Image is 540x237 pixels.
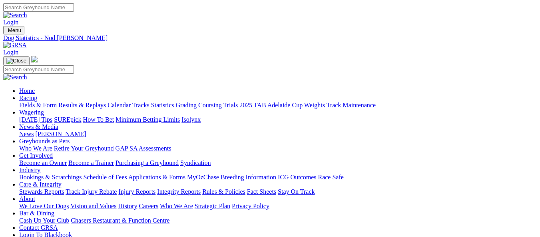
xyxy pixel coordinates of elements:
a: SUREpick [54,116,81,123]
a: Become an Owner [19,159,67,166]
a: We Love Our Dogs [19,203,69,209]
span: Menu [8,27,21,33]
a: Syndication [180,159,211,166]
img: logo-grsa-white.png [31,56,38,62]
a: Results & Replays [58,102,106,108]
a: GAP SA Assessments [116,145,171,152]
div: Get Involved [19,159,537,167]
a: Dog Statistics - Nod [PERSON_NAME] [3,34,537,42]
div: About [19,203,537,210]
a: Trials [223,102,238,108]
a: Wagering [19,109,44,116]
a: History [118,203,137,209]
a: News [19,131,34,137]
a: Home [19,87,35,94]
a: Fact Sheets [247,188,276,195]
a: Purchasing a Greyhound [116,159,179,166]
a: Breeding Information [221,174,276,181]
div: Greyhounds as Pets [19,145,537,152]
a: Schedule of Fees [83,174,127,181]
a: Grading [176,102,197,108]
a: Statistics [151,102,174,108]
a: Calendar [108,102,131,108]
a: Tracks [132,102,149,108]
a: Rules & Policies [202,188,245,195]
a: Racing [19,94,37,101]
a: How To Bet [83,116,114,123]
div: Wagering [19,116,537,123]
a: Minimum Betting Limits [116,116,180,123]
a: Stewards Reports [19,188,64,195]
a: Careers [139,203,158,209]
a: Retire Your Greyhound [54,145,114,152]
a: Applications & Forms [128,174,185,181]
div: News & Media [19,131,537,138]
div: Racing [19,102,537,109]
a: Strategic Plan [195,203,230,209]
a: [DATE] Tips [19,116,52,123]
a: Greyhounds as Pets [19,138,70,145]
a: Coursing [198,102,222,108]
a: Care & Integrity [19,181,62,188]
a: Bookings & Scratchings [19,174,82,181]
a: Isolynx [181,116,201,123]
input: Search [3,3,74,12]
div: Industry [19,174,537,181]
a: Weights [304,102,325,108]
a: Stay On Track [278,188,315,195]
img: Close [6,58,26,64]
a: MyOzChase [187,174,219,181]
a: Who We Are [19,145,52,152]
a: Track Maintenance [327,102,376,108]
a: Chasers Restaurant & Function Centre [71,217,169,224]
a: Login [3,49,18,56]
a: Cash Up Your Club [19,217,69,224]
a: [PERSON_NAME] [35,131,86,137]
a: Vision and Values [70,203,116,209]
a: Integrity Reports [157,188,201,195]
img: Search [3,74,27,81]
a: Get Involved [19,152,53,159]
button: Toggle navigation [3,26,24,34]
img: Search [3,12,27,19]
a: About [19,195,35,202]
div: Care & Integrity [19,188,537,195]
a: 2025 TAB Adelaide Cup [239,102,303,108]
a: Track Injury Rebate [66,188,117,195]
div: Bar & Dining [19,217,537,224]
a: Injury Reports [118,188,155,195]
a: Who We Are [160,203,193,209]
input: Search [3,65,74,74]
a: News & Media [19,123,58,130]
a: Become a Trainer [68,159,114,166]
a: ICG Outcomes [278,174,316,181]
a: Fields & Form [19,102,57,108]
a: Race Safe [318,174,343,181]
button: Toggle navigation [3,56,30,65]
a: Bar & Dining [19,210,54,217]
a: Login [3,19,18,26]
a: Industry [19,167,40,173]
a: Contact GRSA [19,224,58,231]
a: Privacy Policy [232,203,269,209]
img: GRSA [3,42,27,49]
